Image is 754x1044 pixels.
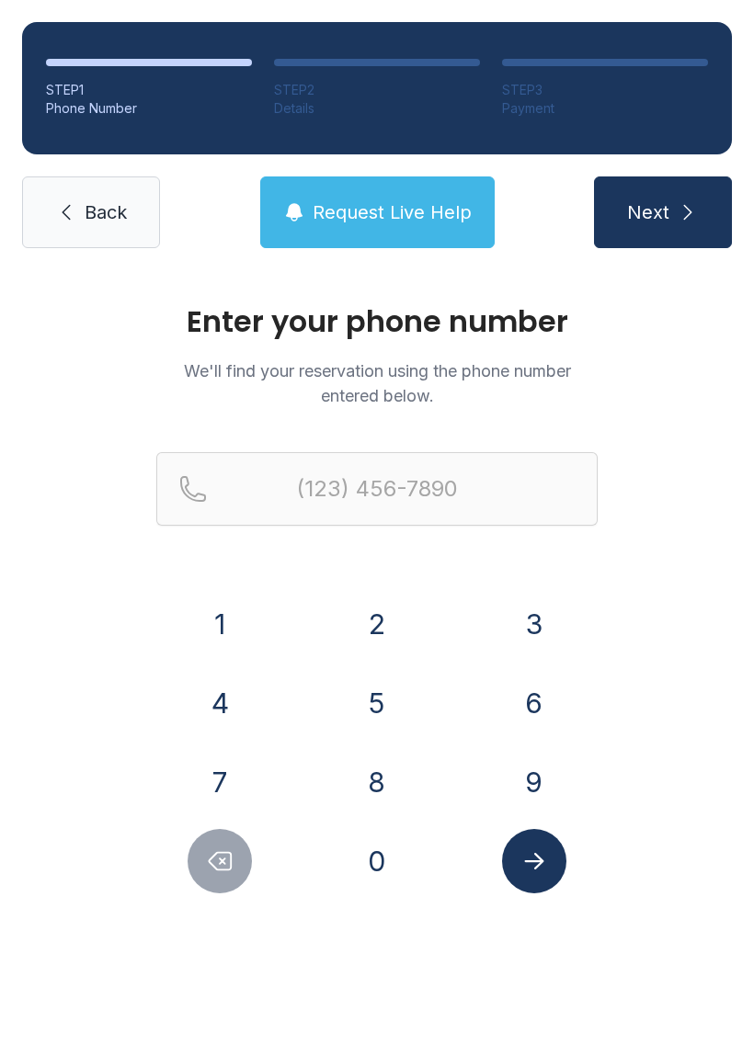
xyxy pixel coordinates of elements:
[188,829,252,893] button: Delete number
[502,829,566,893] button: Submit lookup form
[156,358,598,408] p: We'll find your reservation using the phone number entered below.
[274,99,480,118] div: Details
[502,81,708,99] div: STEP 3
[627,199,669,225] span: Next
[313,199,472,225] span: Request Live Help
[502,671,566,735] button: 6
[502,592,566,656] button: 3
[345,829,409,893] button: 0
[156,307,598,336] h1: Enter your phone number
[345,592,409,656] button: 2
[188,671,252,735] button: 4
[502,99,708,118] div: Payment
[274,81,480,99] div: STEP 2
[46,99,252,118] div: Phone Number
[156,452,598,526] input: Reservation phone number
[188,750,252,814] button: 7
[85,199,127,225] span: Back
[188,592,252,656] button: 1
[46,81,252,99] div: STEP 1
[345,750,409,814] button: 8
[345,671,409,735] button: 5
[502,750,566,814] button: 9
